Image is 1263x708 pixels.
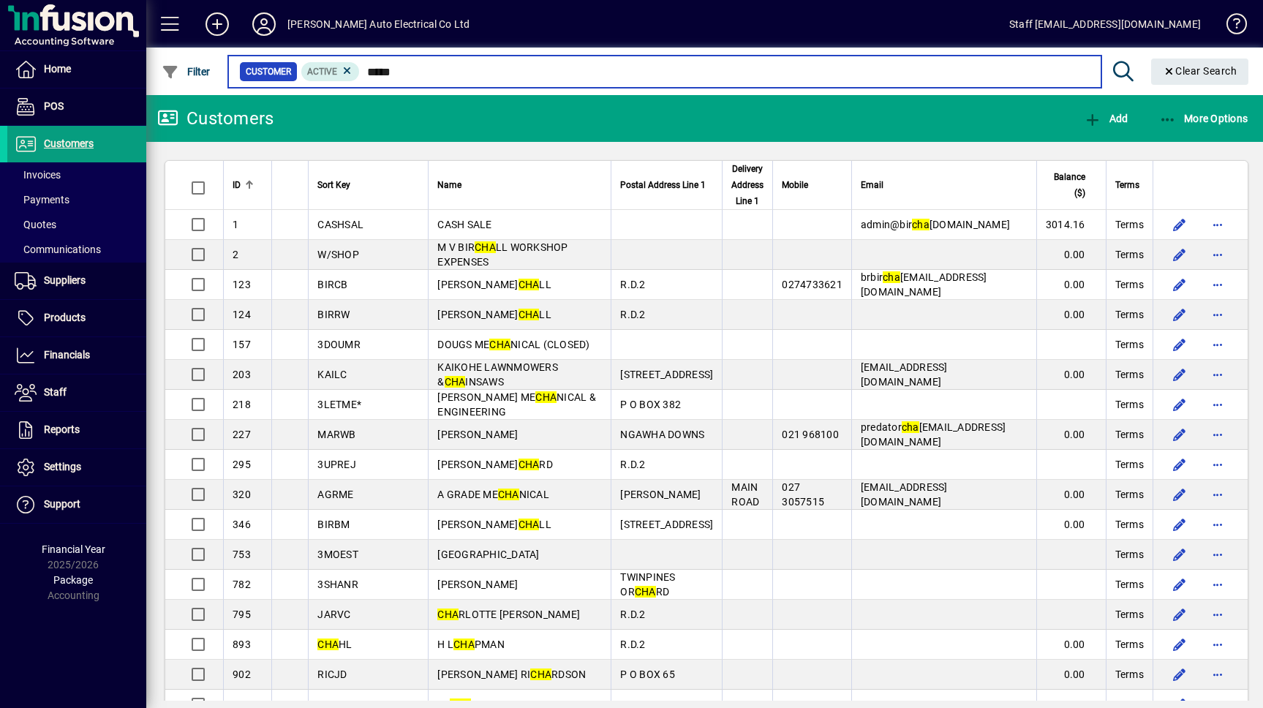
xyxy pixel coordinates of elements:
span: Terms [1115,277,1144,292]
span: [PERSON_NAME] LL [437,519,551,530]
button: Edit [1168,603,1191,626]
div: Staff [EMAIL_ADDRESS][DOMAIN_NAME] [1009,12,1201,36]
span: Terms [1115,397,1144,412]
button: More options [1206,303,1229,326]
span: [EMAIL_ADDRESS][DOMAIN_NAME] [861,361,948,388]
span: Terms [1115,577,1144,592]
span: [STREET_ADDRESS] [620,519,713,530]
span: 1 [233,219,238,230]
button: More options [1206,603,1229,626]
button: Filter [158,59,214,85]
a: Quotes [7,212,146,237]
span: [PERSON_NAME] ME NICAL & ENGINEERING [437,391,596,418]
span: Terms [1115,607,1144,622]
span: [PERSON_NAME] [437,579,518,590]
div: Email [861,177,1028,193]
a: Settings [7,449,146,486]
span: Staff [44,386,67,398]
span: 295 [233,459,251,470]
span: RLOTTE [PERSON_NAME] [437,609,580,620]
span: [PERSON_NAME] LL [437,279,551,290]
button: Add [1080,105,1131,132]
span: [EMAIL_ADDRESS][DOMAIN_NAME] [861,481,948,508]
span: M V BIR LL WORKSHOP EXPENSES [437,241,568,268]
span: Terms [1115,247,1144,262]
span: Terms [1115,637,1144,652]
a: Payments [7,187,146,212]
button: Edit [1168,213,1191,236]
button: Edit [1168,273,1191,296]
button: More Options [1155,105,1252,132]
span: [PERSON_NAME] LL [437,309,551,320]
a: Support [7,486,146,523]
span: Support [44,498,80,510]
span: Terms [1115,427,1144,442]
em: CHA [519,279,540,290]
button: Edit [1168,483,1191,506]
span: KAILC [317,369,347,380]
span: Terms [1115,487,1144,502]
span: Package [53,574,93,586]
button: Edit [1168,453,1191,476]
span: Sort Key [317,177,350,193]
span: 3UPREJ [317,459,356,470]
span: R.D.2 [620,309,645,320]
span: admin@bir [DOMAIN_NAME] [861,219,1010,230]
span: BIRCB [317,279,347,290]
span: 021 968100 [782,429,839,440]
span: 3SHANR [317,579,358,590]
em: cha [883,271,900,283]
span: Add [1084,113,1128,124]
span: P O BOX 65 [620,669,675,680]
span: MARWB [317,429,355,440]
button: More options [1206,543,1229,566]
a: Financials [7,337,146,374]
em: CHA [519,519,540,530]
button: More options [1206,663,1229,686]
span: JARVC [317,609,350,620]
div: Mobile [782,177,842,193]
td: 0.00 [1036,660,1106,690]
a: Suppliers [7,263,146,299]
span: DOUGS ME NICAL (CLOSED) [437,339,589,350]
span: Delivery Address Line 1 [731,161,764,209]
span: BIRBM [317,519,350,530]
span: RICJD [317,669,347,680]
span: HL [317,639,352,650]
em: CHA [519,459,540,470]
a: Products [7,300,146,336]
span: predator [EMAIL_ADDRESS][DOMAIN_NAME] [861,421,1006,448]
span: Email [861,177,883,193]
em: CHA [445,376,466,388]
button: Add [194,11,241,37]
a: Staff [7,374,146,411]
button: More options [1206,393,1229,416]
span: [PERSON_NAME] RI RDSON [437,669,586,680]
em: CHA [475,241,496,253]
span: CASHSAL [317,219,363,230]
div: ID [233,177,263,193]
span: Financials [44,349,90,361]
span: Payments [15,194,69,206]
button: Edit [1168,333,1191,356]
span: Terms [1115,307,1144,322]
span: POS [44,100,64,112]
td: 0.00 [1036,630,1106,660]
span: Suppliers [44,274,86,286]
span: Filter [162,66,211,78]
em: CHA [437,609,459,620]
span: R.D.2 [620,279,645,290]
button: More options [1206,483,1229,506]
span: ID [233,177,241,193]
span: [PERSON_NAME] [620,489,701,500]
button: Clear [1151,59,1249,85]
td: 0.00 [1036,480,1106,510]
span: Active [307,67,337,77]
a: Communications [7,237,146,262]
button: More options [1206,633,1229,656]
span: Financial Year [42,543,105,555]
em: CHA [530,669,551,680]
span: 227 [233,429,251,440]
span: P O BOX 382 [620,399,681,410]
button: More options [1206,453,1229,476]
